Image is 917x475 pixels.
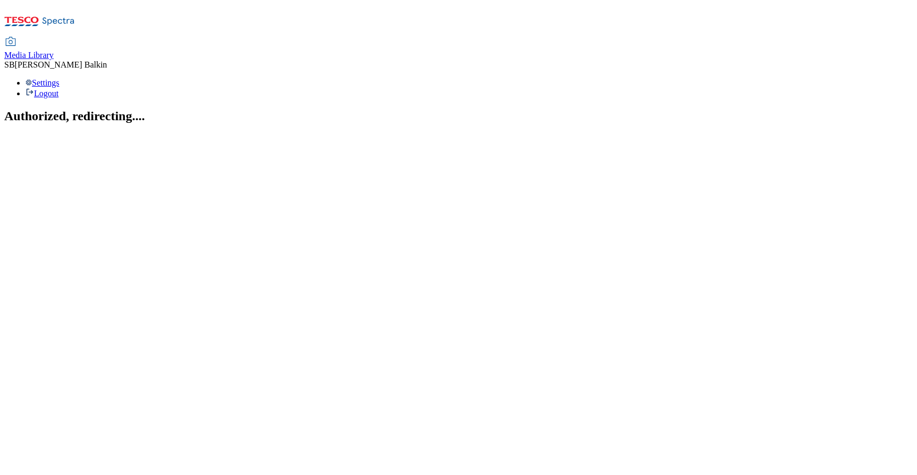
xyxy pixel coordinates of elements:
a: Media Library [4,38,54,60]
h2: Authorized, redirecting.... [4,109,913,123]
a: Logout [26,89,58,98]
span: SB [4,60,15,69]
span: [PERSON_NAME] Balkin [15,60,107,69]
span: Media Library [4,51,54,60]
a: Settings [26,78,60,87]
